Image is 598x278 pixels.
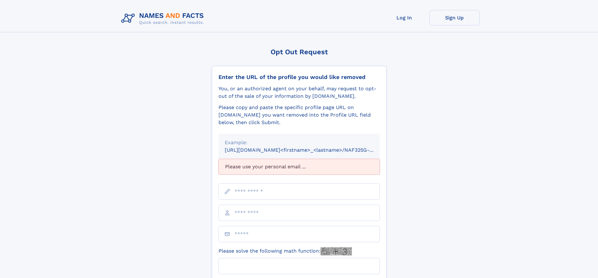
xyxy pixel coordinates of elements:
a: Log In [379,10,429,25]
div: Please use your personal email ... [218,159,380,175]
img: Logo Names and Facts [119,10,209,27]
div: Enter the URL of the profile you would like removed [218,74,380,81]
div: Opt Out Request [212,48,386,56]
small: [URL][DOMAIN_NAME]<firstname>_<lastname>/NAF325G-xxxxxxxx [225,147,392,153]
div: Example: [225,139,374,146]
div: Please copy and paste the specific profile page URL on [DOMAIN_NAME] you want removed into the Pr... [218,104,380,126]
label: Please solve the following math function: [218,247,352,255]
a: Sign Up [429,10,480,25]
div: You, or an authorized agent on your behalf, may request to opt-out of the sale of your informatio... [218,85,380,100]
